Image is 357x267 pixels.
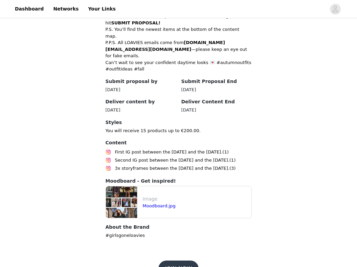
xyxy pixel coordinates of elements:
[106,232,252,239] p: #girlsgoneloavies
[106,166,111,171] img: Instagram Icon
[181,107,252,114] div: [DATE]
[143,196,249,203] p: Image
[84,1,120,17] a: Your Links
[222,149,228,156] span: (1)
[106,98,176,105] h4: Deliver content by
[106,158,111,163] img: Instagram Icon
[111,20,160,25] strong: SUBMIT PROPOSAL!
[143,203,176,208] a: Moodboard.jpg
[115,165,229,172] span: 3x storyframes between the [DATE] and the [DATE].
[106,59,252,73] p: Can’t wait to see your confident daytime looks 💌 #autumnoutfits #outfitideas #fall
[229,165,236,172] span: (3)
[229,157,236,164] span: (1)
[181,78,252,85] h4: Submit Proposal End
[332,4,338,15] div: avatar
[106,127,252,134] p: You will receive 15 products up to €200.00.
[181,98,252,105] h4: Deliver Content End
[115,157,229,164] span: Second IG post between the [DATE] and the [DATE].
[49,1,83,17] a: Networks
[181,86,252,93] div: [DATE]
[106,107,176,114] div: [DATE]
[106,40,225,52] a: [DOMAIN_NAME][EMAIL_ADDRESS][DOMAIN_NAME]
[106,149,111,155] img: Instagram Icon
[106,178,252,185] h4: Moodboard - Get inspired!
[106,78,176,85] h4: Submit proposal by
[106,224,252,231] h4: About the Brand
[106,86,176,93] div: [DATE]
[106,186,137,218] img: file
[106,119,252,126] h4: Styles
[106,139,252,146] h4: Content
[115,149,223,156] span: First IG post between the [DATE] and the [DATE].
[11,1,48,17] a: Dashboard
[106,26,252,59] p: P.S. You’ll find the newest items at the bottom of the content map. P.P.S. All LOAVIES emails com...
